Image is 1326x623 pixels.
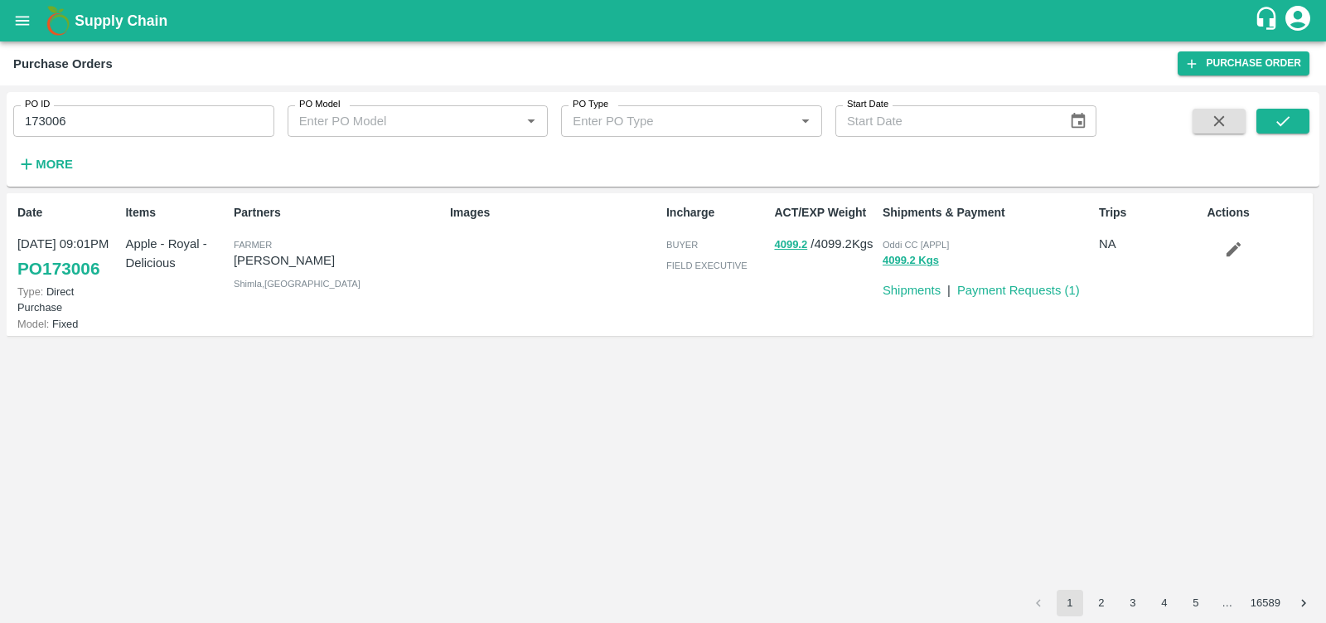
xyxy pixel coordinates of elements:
[573,98,608,111] label: PO Type
[1290,590,1317,616] button: Go to next page
[847,98,888,111] label: Start Date
[17,284,119,315] p: Direct Purchase
[774,236,807,255] button: 4099.2
[1214,596,1241,611] div: …
[1178,51,1309,75] a: Purchase Order
[1283,3,1313,38] div: account of current user
[774,235,875,254] p: / 4099.2 Kgs
[883,240,949,250] span: Oddi CC [APPL]
[293,110,495,132] input: Enter PO Model
[125,235,226,272] p: Apple - Royal - Delicious
[1023,590,1319,616] nav: pagination navigation
[25,98,50,111] label: PO ID
[13,53,113,75] div: Purchase Orders
[883,204,1092,221] p: Shipments & Payment
[1099,204,1200,221] p: Trips
[941,275,951,299] div: |
[3,2,41,40] button: open drawer
[234,204,443,221] p: Partners
[234,240,272,250] span: Farmer
[520,110,542,132] button: Open
[835,105,1056,137] input: Start Date
[1120,590,1146,616] button: Go to page 3
[234,279,361,289] span: Shimla , [GEOGRAPHIC_DATA]
[299,98,341,111] label: PO Model
[17,204,119,221] p: Date
[883,251,939,270] button: 4099.2 Kgs
[17,318,49,330] span: Model:
[883,284,941,297] a: Shipments
[450,204,660,221] p: Images
[795,110,816,132] button: Open
[13,105,274,137] input: Enter PO ID
[774,204,875,221] p: ACT/EXP Weight
[1246,590,1285,616] button: Go to page 16589
[17,254,99,284] a: PO173006
[1057,590,1083,616] button: page 1
[41,4,75,37] img: logo
[1062,105,1094,137] button: Choose date
[1151,590,1178,616] button: Go to page 4
[1207,204,1308,221] p: Actions
[1099,235,1200,253] p: NA
[1254,6,1283,36] div: customer-support
[13,150,77,178] button: More
[666,260,748,270] span: field executive
[666,204,767,221] p: Incharge
[75,9,1254,32] a: Supply Chain
[957,284,1080,297] a: Payment Requests (1)
[566,110,768,132] input: Enter PO Type
[666,240,698,250] span: buyer
[234,251,443,270] p: [PERSON_NAME]
[17,235,119,253] p: [DATE] 09:01PM
[17,285,43,298] span: Type:
[1183,590,1209,616] button: Go to page 5
[1088,590,1115,616] button: Go to page 2
[17,316,119,332] p: Fixed
[36,158,73,171] strong: More
[75,12,167,29] b: Supply Chain
[125,204,226,221] p: Items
